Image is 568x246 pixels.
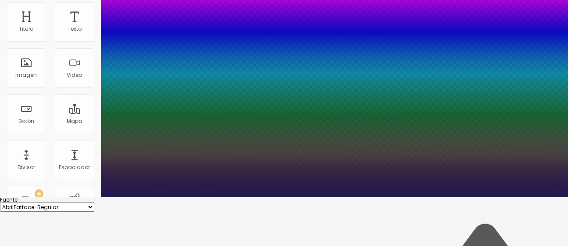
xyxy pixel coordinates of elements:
div: Imagen [16,72,37,78]
div: Video [67,72,82,78]
div: Divisor [18,164,35,170]
div: Botón [18,118,34,124]
div: Espaciador [59,164,90,170]
div: Titulo [19,26,34,32]
div: Mapa [67,118,82,124]
div: Texto [68,26,82,32]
